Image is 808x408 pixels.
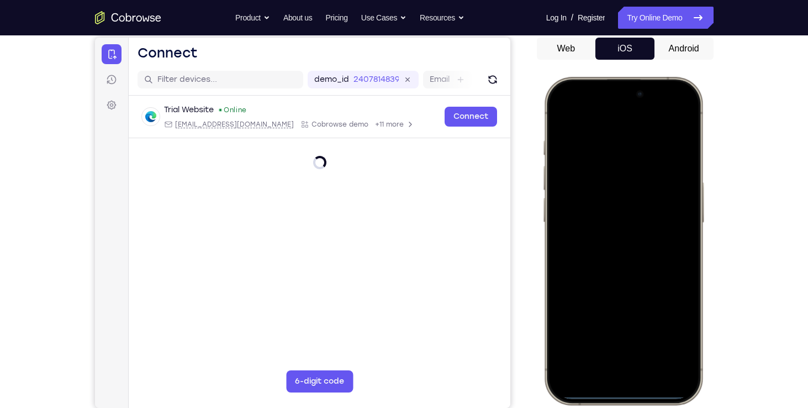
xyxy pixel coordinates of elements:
[123,68,152,77] div: Online
[546,7,567,29] a: Log In
[283,7,312,29] a: About us
[216,82,273,91] span: Cobrowse demo
[618,7,713,29] a: Try Online Demo
[420,7,464,29] button: Resources
[95,38,510,408] iframe: Agent
[95,11,161,24] a: Go to the home page
[361,7,406,29] button: Use Cases
[80,82,199,91] span: web@example.com
[571,11,573,24] span: /
[205,82,273,91] div: App
[537,38,596,60] button: Web
[654,38,714,60] button: Android
[578,7,605,29] a: Register
[350,69,402,89] a: Connect
[191,333,258,355] button: 6-digit code
[595,38,654,60] button: iOS
[69,82,199,91] div: Email
[325,7,347,29] a: Pricing
[34,58,415,101] div: Open device details
[235,7,270,29] button: Product
[124,71,126,74] div: New devices found.
[69,67,119,78] div: Trial Website
[280,82,309,91] span: +11 more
